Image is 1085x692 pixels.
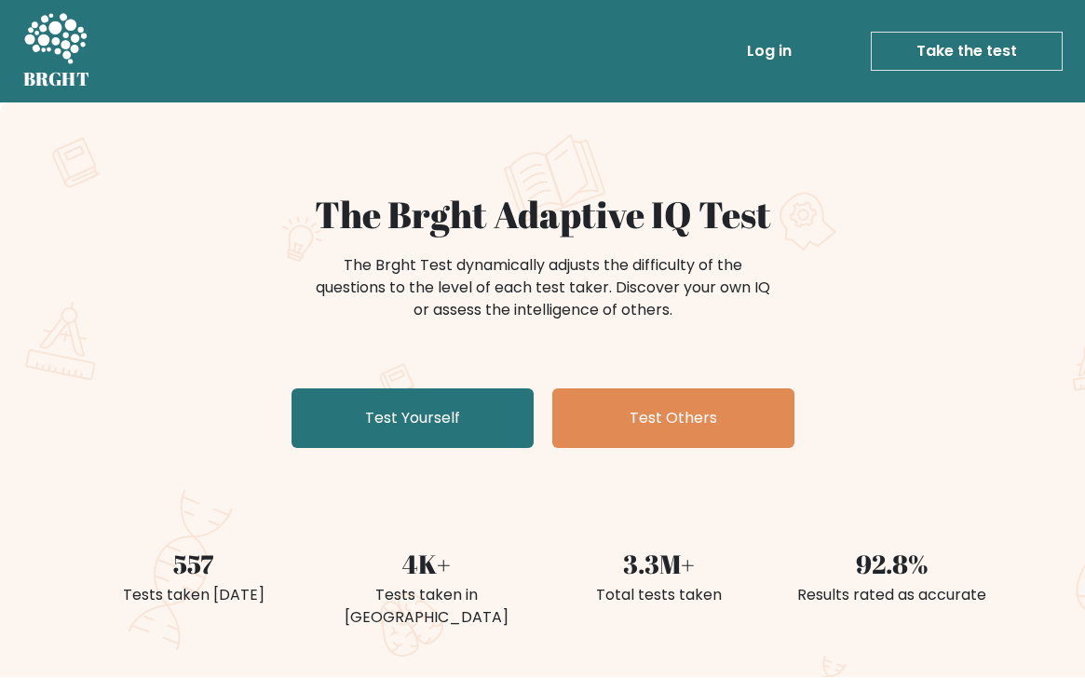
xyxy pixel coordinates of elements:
[23,7,90,95] a: BRGHT
[321,584,532,629] div: Tests taken in [GEOGRAPHIC_DATA]
[552,388,794,448] a: Test Others
[787,545,997,584] div: 92.8%
[871,32,1063,71] a: Take the test
[292,388,534,448] a: Test Yourself
[310,254,776,321] div: The Brght Test dynamically adjusts the difficulty of the questions to the level of each test take...
[321,545,532,584] div: 4K+
[88,545,299,584] div: 557
[787,584,997,606] div: Results rated as accurate
[554,584,765,606] div: Total tests taken
[88,192,997,236] h1: The Brght Adaptive IQ Test
[554,545,765,584] div: 3.3M+
[88,584,299,606] div: Tests taken [DATE]
[23,68,90,90] h5: BRGHT
[739,33,799,70] a: Log in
